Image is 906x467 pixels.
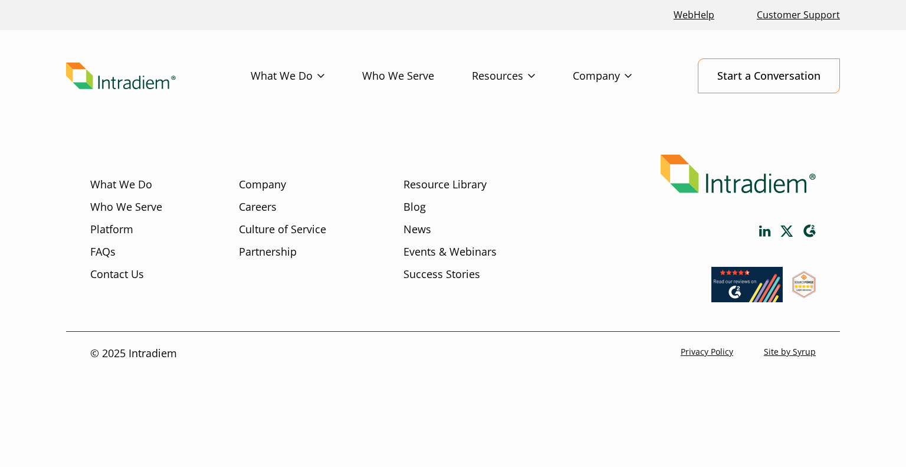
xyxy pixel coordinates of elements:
a: Link opens in a new window [711,291,783,305]
img: SourceForge User Reviews [792,271,816,298]
a: Resources [472,59,573,93]
a: Contact Us [90,267,144,282]
a: Link opens in a new window [759,226,771,237]
a: Platform [90,222,133,237]
img: Intradiem [661,155,816,193]
a: Who We Serve [362,59,472,93]
img: Read our reviews on G2 [711,267,783,302]
a: Events & Webinars [403,244,497,260]
a: Privacy Policy [681,346,733,357]
a: Link opens in a new window [780,226,793,237]
a: Resource Library [403,177,487,192]
p: © 2025 Intradiem [90,346,177,361]
a: What We Do [251,59,362,93]
a: Company [573,59,669,93]
a: Link opens in a new window [669,2,719,28]
a: Link opens in a new window [792,287,816,301]
a: Success Stories [403,267,480,282]
a: Start a Conversation [698,58,840,93]
a: Link to homepage of Intradiem [66,63,251,90]
a: Customer Support [752,2,845,28]
a: Culture of Service [239,222,326,237]
img: Intradiem [66,63,176,90]
a: Blog [403,200,426,215]
a: Link opens in a new window [803,224,816,238]
a: Careers [239,200,277,215]
a: FAQs [90,244,116,260]
a: Site by Syrup [764,346,816,357]
a: News [403,222,431,237]
a: What We Do [90,177,152,192]
a: Who We Serve [90,200,162,215]
a: Partnership [239,244,297,260]
a: Company [239,177,286,192]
